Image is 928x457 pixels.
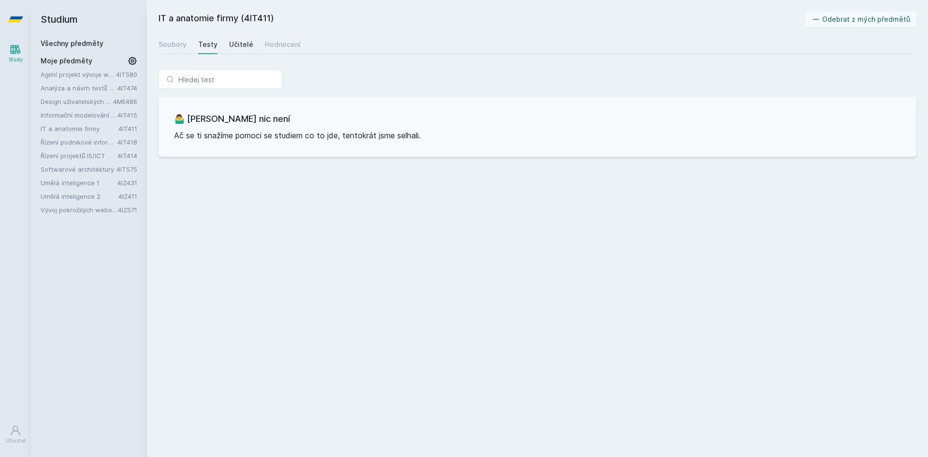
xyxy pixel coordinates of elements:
a: 4IZ431 [117,179,137,187]
div: Testy [198,40,217,49]
a: 4IT414 [117,152,137,160]
a: 4IT474 [117,84,137,92]
a: Testy [198,35,217,54]
a: Study [2,39,29,68]
a: Umělá inteligence 2 [41,192,118,201]
h2: IT a anatomie firmy (4IT411) [159,12,805,27]
a: Analýza a návrh testů softwaru [41,83,117,93]
a: Učitelé [229,35,253,54]
a: Design uživatelských rozhraní [41,97,113,106]
div: Soubory [159,40,187,49]
a: 4IT418 [117,138,137,146]
h3: 🤷‍♂️ [PERSON_NAME] nic není [174,112,901,126]
a: Softwarové architektury [41,164,116,174]
a: Vývoj pokročilých webových aplikací v PHP [41,205,118,215]
a: 4IT575 [116,165,137,173]
p: Ač se ti snažíme pomoci se studiem co to jde, tentokrát jsme selhali. [174,130,901,141]
span: Moje předměty [41,56,92,66]
a: 4IZ571 [118,206,137,214]
a: 4IT415 [117,111,137,119]
a: Hodnocení [265,35,301,54]
div: Hodnocení [265,40,301,49]
a: 4ME486 [113,98,137,105]
a: 4IT580 [116,71,137,78]
div: Učitelé [229,40,253,49]
button: Odebrat z mých předmětů [805,12,917,27]
a: Uživatel [2,420,29,449]
a: 4IT411 [118,125,137,133]
a: Informační modelování organizací [41,110,117,120]
a: Soubory [159,35,187,54]
a: 4IZ411 [118,192,137,200]
a: Agilní projekt vývoje webové aplikace [41,70,116,79]
a: Všechny předměty [41,39,103,47]
a: Řízení podnikové informatiky [41,137,117,147]
div: Study [9,56,23,63]
a: Umělá inteligence 1 [41,178,117,188]
a: Řízení projektů IS/ICT [41,151,117,161]
div: Uživatel [5,437,26,444]
input: Hledej test [159,70,282,89]
a: IT a anatomie firmy [41,124,118,133]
